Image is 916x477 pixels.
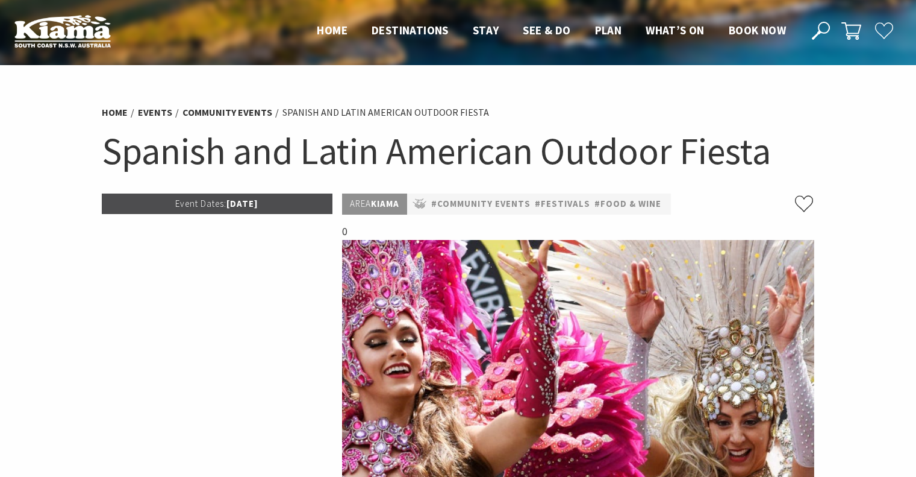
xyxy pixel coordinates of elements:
[350,198,371,209] span: Area
[305,21,798,41] nav: Main Menu
[372,23,449,39] a: Destinations
[535,197,590,212] a: #Festivals
[729,23,786,39] a: Book now
[646,23,705,37] span: What’s On
[729,23,786,37] span: Book now
[102,127,815,175] h1: Spanish and Latin American Outdoor Fiesta
[372,23,449,37] span: Destinations
[102,106,128,119] a: Home
[102,194,333,214] p: [DATE]
[523,23,570,37] span: See & Do
[14,14,111,48] img: Kiama Logo
[182,106,272,119] a: Community Events
[317,23,347,39] a: Home
[342,194,407,215] p: Kiama
[594,197,661,212] a: #Food & Wine
[595,23,622,39] a: Plan
[646,23,705,39] a: What’s On
[473,23,499,39] a: Stay
[317,23,347,37] span: Home
[595,23,622,37] span: Plan
[282,105,489,121] li: Spanish and Latin American Outdoor Fiesta
[175,198,226,209] span: Event Dates:
[523,23,570,39] a: See & Do
[138,106,172,119] a: Events
[431,197,531,212] a: #Community Events
[473,23,499,37] span: Stay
